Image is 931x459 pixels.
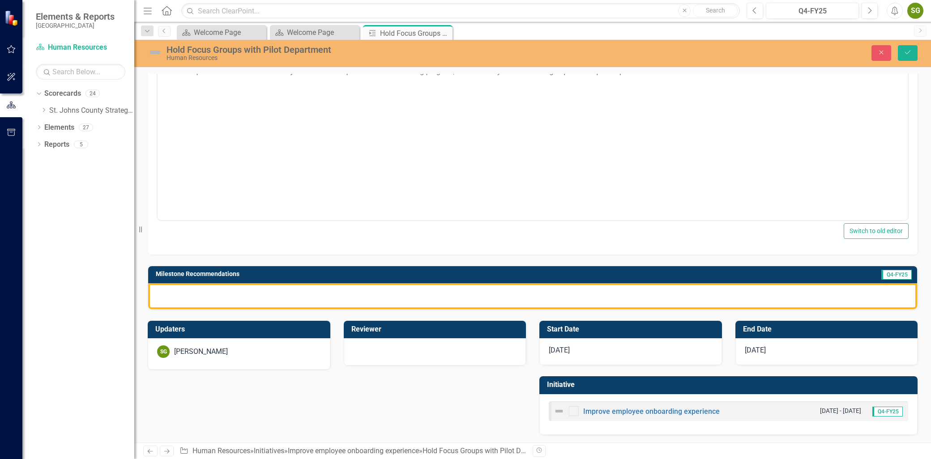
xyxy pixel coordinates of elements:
div: Hold Focus Groups with Pilot Department [380,28,450,39]
h3: Updaters [155,325,326,333]
input: Search Below... [36,64,125,80]
button: Search [693,4,738,17]
div: » » » [179,446,526,456]
a: Scorecards [44,89,81,99]
div: Welcome Page [287,27,357,38]
div: 24 [85,90,100,98]
div: Q4-FY25 [769,6,856,17]
div: 27 [79,123,93,131]
span: [DATE] [549,346,570,354]
div: SG [157,345,170,358]
span: [DATE] [745,346,766,354]
a: Initiatives [254,446,284,455]
iframe: Rich Text Area [158,64,908,220]
div: Hold Focus Groups with Pilot Department [167,45,581,55]
a: Reports [44,140,69,150]
h3: Milestone Recommendations [156,271,706,277]
h3: Start Date [547,325,717,333]
span: Q4-FY25 [872,407,903,416]
a: Welcome Page [179,27,264,38]
a: Human Resources [36,42,125,53]
a: Elements [44,123,74,133]
button: SG [907,3,923,19]
div: 5 [74,140,88,148]
button: Q4-FY25 [766,3,859,19]
span: Q4-FY25 [881,270,912,280]
h3: End Date [743,325,914,333]
div: [PERSON_NAME] [174,347,228,357]
div: Hold Focus Groups with Pilot Department [423,446,553,455]
img: Not Defined [554,406,564,416]
a: St. Johns County Strategic Plan [49,106,134,116]
a: Improve employee onboarding experience [583,407,720,416]
input: Search ClearPoint... [181,3,740,19]
img: ClearPoint Strategy [4,10,21,26]
div: Human Resources [167,55,581,61]
small: [GEOGRAPHIC_DATA] [36,22,115,29]
h3: Reviewer [351,325,522,333]
img: Not Defined [148,45,162,59]
small: [DATE] - [DATE] [820,407,861,415]
span: Elements & Reports [36,11,115,22]
button: Switch to old editor [844,223,909,239]
h3: Initiative [547,381,913,389]
a: Human Resources [192,446,250,455]
a: Improve employee onboarding experience [288,446,419,455]
span: Search [706,7,725,14]
div: Welcome Page [194,27,264,38]
a: Welcome Page [272,27,357,38]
